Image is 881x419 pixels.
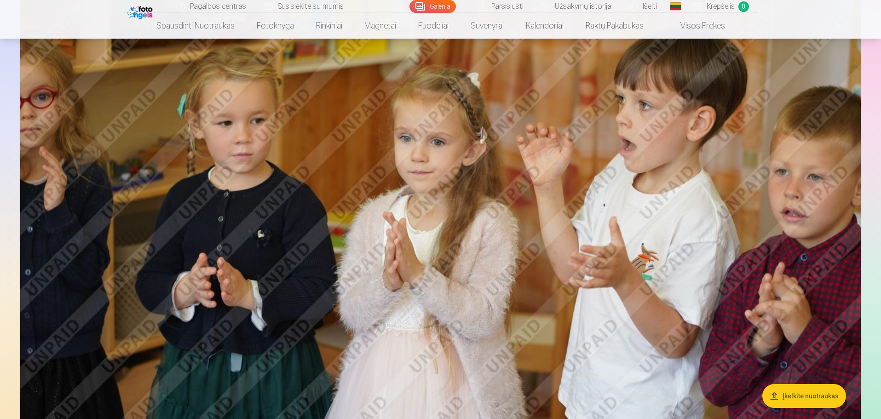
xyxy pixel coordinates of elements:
[707,1,735,12] span: Krepšelis
[145,13,246,39] a: Spausdinti nuotraukas
[460,13,515,39] a: Suvenyrai
[407,13,460,39] a: Puodeliai
[515,13,575,39] a: Kalendoriai
[575,13,655,39] a: Raktų pakabukas
[353,13,407,39] a: Magnetai
[738,1,749,12] span: 0
[762,384,846,408] button: Įkelkite nuotraukas
[655,13,736,39] a: Visos prekės
[305,13,353,39] a: Rinkiniai
[127,4,155,19] img: /fa2
[246,13,305,39] a: Fotoknyga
